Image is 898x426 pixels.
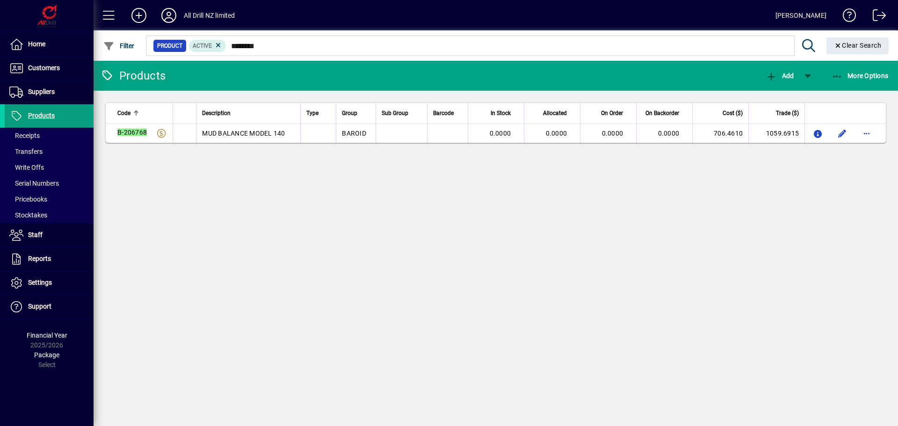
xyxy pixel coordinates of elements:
[5,33,94,56] a: Home
[28,303,51,310] span: Support
[433,108,462,118] div: Barcode
[117,108,167,118] div: Code
[124,7,154,24] button: Add
[766,72,794,79] span: Add
[9,164,44,171] span: Write Offs
[645,108,679,118] span: On Backorder
[342,130,366,137] span: BAROID
[5,191,94,207] a: Pricebooks
[5,247,94,271] a: Reports
[342,108,369,118] div: Group
[117,108,130,118] span: Code
[748,124,804,143] td: 1059.6915
[28,255,51,262] span: Reports
[829,67,891,84] button: More Options
[9,132,40,139] span: Receipts
[5,207,94,223] a: Stocktakes
[5,175,94,191] a: Serial Numbers
[5,295,94,318] a: Support
[602,130,623,137] span: 0.0000
[28,64,60,72] span: Customers
[202,108,295,118] div: Description
[382,108,408,118] span: Sub Group
[9,195,47,203] span: Pricebooks
[342,108,357,118] span: Group
[27,332,67,339] span: Financial Year
[5,80,94,104] a: Suppliers
[859,126,874,141] button: More options
[692,124,748,143] td: 706.4610
[382,108,421,118] div: Sub Group
[826,37,889,54] button: Clear
[184,8,235,23] div: All Drill NZ limited
[193,43,212,49] span: Active
[775,8,826,23] div: [PERSON_NAME]
[530,108,575,118] div: Allocated
[101,68,166,83] div: Products
[5,128,94,144] a: Receipts
[5,271,94,295] a: Settings
[642,108,688,118] div: On Backorder
[28,112,55,119] span: Products
[103,42,135,50] span: Filter
[723,108,743,118] span: Cost ($)
[866,2,886,32] a: Logout
[28,279,52,286] span: Settings
[586,108,631,118] div: On Order
[306,108,330,118] div: Type
[433,108,454,118] span: Barcode
[154,7,184,24] button: Profile
[601,108,623,118] span: On Order
[490,130,511,137] span: 0.0000
[28,231,43,238] span: Staff
[117,129,147,136] em: B-206768
[474,108,519,118] div: In Stock
[543,108,567,118] span: Allocated
[776,108,799,118] span: Trade ($)
[5,57,94,80] a: Customers
[9,148,43,155] span: Transfers
[101,37,137,54] button: Filter
[763,67,796,84] button: Add
[34,351,59,359] span: Package
[28,40,45,48] span: Home
[5,224,94,247] a: Staff
[546,130,567,137] span: 0.0000
[306,108,319,118] span: Type
[835,126,850,141] button: Edit
[5,159,94,175] a: Write Offs
[836,2,856,32] a: Knowledge Base
[202,130,285,137] span: MUD BALANCE MODEL 140
[189,40,226,52] mat-chip: Activation Status: Active
[9,180,59,187] span: Serial Numbers
[491,108,511,118] span: In Stock
[658,130,680,137] span: 0.0000
[5,144,94,159] a: Transfers
[157,41,182,51] span: Product
[834,42,882,49] span: Clear Search
[28,88,55,95] span: Suppliers
[9,211,47,219] span: Stocktakes
[832,72,889,79] span: More Options
[202,108,231,118] span: Description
